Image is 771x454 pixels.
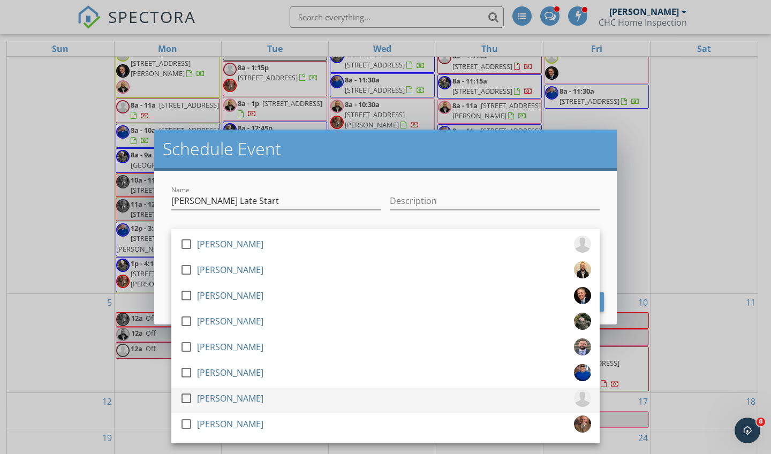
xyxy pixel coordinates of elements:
[574,236,591,253] img: default-user-f0147aede5fd5fa78ca7ade42f37bd4542148d508eef1c3d3ea960f66861d68b.jpg
[574,287,591,304] img: fb_img_1527701724893_1.jpg
[197,364,263,381] div: [PERSON_NAME]
[197,338,263,355] div: [PERSON_NAME]
[197,415,263,433] div: [PERSON_NAME]
[574,390,591,407] img: default-user-f0147aede5fd5fa78ca7ade42f37bd4542148d508eef1c3d3ea960f66861d68b.jpg
[574,415,591,433] img: thumbnail_img_20230810_080111.jpg
[757,418,765,426] span: 8
[163,138,608,160] h2: Schedule Event
[574,338,591,355] img: img_20230925_205229.jpg
[574,364,591,381] img: img_4277.jpeg
[574,261,591,278] img: img_7916.jpeg
[197,261,263,278] div: [PERSON_NAME]
[197,287,263,304] div: [PERSON_NAME]
[197,390,263,407] div: [PERSON_NAME]
[197,313,263,330] div: [PERSON_NAME]
[197,236,263,253] div: [PERSON_NAME]
[574,313,591,330] img: img_7866.jpeg
[735,418,760,443] iframe: Intercom live chat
